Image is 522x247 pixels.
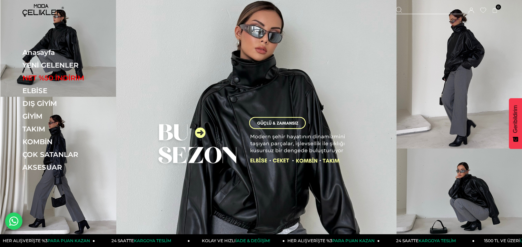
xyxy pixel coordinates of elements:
[509,98,522,149] button: Geribildirim - Show survey
[332,238,375,243] span: PARA PUAN KAZAN
[492,8,498,13] a: 0
[512,105,519,133] span: Geribildirim
[496,4,501,10] span: 0
[22,87,117,95] a: ELBİSE
[380,234,474,247] a: 24 SAATTEKARGOYA TESLİM
[22,150,117,159] a: ÇOK SATANLAR
[190,234,285,247] a: KOLAY VE HIZLIİADE & DEĞİŞİM!
[22,163,117,171] a: AKSESUAR
[418,238,456,243] span: KARGOYA TESLİM
[22,4,64,17] img: logo
[22,99,117,108] a: DIŞ GİYİM
[22,112,117,120] a: GİYİM
[22,74,117,82] a: NET %50 İNDİRİM
[285,234,380,247] a: HER ALIŞVERİŞTE %3PARA PUAN KAZAN
[22,138,117,146] a: KOMBİN
[236,238,270,243] span: İADE & DEĞİŞİM!
[22,48,117,57] a: Anasayfa
[22,125,117,133] a: TAKIM
[48,238,90,243] span: PARA PUAN KAZAN
[134,238,171,243] span: KARGOYA TESLİM
[22,61,117,69] a: YENİ GELENLER
[95,234,190,247] a: 24 SAATTEKARGOYA TESLİM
